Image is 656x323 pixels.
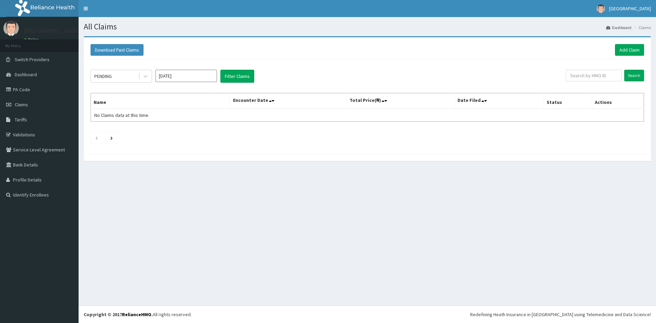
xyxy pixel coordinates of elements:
a: Online [24,37,40,42]
a: Next page [110,135,113,141]
input: Search [624,70,644,81]
th: Encounter Date [230,93,346,109]
th: Date Filed [454,93,544,109]
strong: Copyright © 2017 . [84,311,153,318]
p: [GEOGRAPHIC_DATA] [24,28,80,34]
footer: All rights reserved. [79,306,656,323]
span: No Claims data at this time. [94,112,149,118]
a: RelianceHMO [122,311,151,318]
th: Actions [592,93,644,109]
img: User Image [597,4,605,13]
a: Add Claim [615,44,644,56]
img: User Image [3,21,19,36]
span: Dashboard [15,71,37,78]
a: Previous page [95,135,98,141]
span: [GEOGRAPHIC_DATA] [609,5,651,12]
input: Search by HMO ID [566,70,622,81]
span: Claims [15,102,28,108]
th: Total Price(₦) [346,93,454,109]
th: Name [91,93,230,109]
span: Tariffs [15,117,27,123]
button: Download Paid Claims [91,44,143,56]
th: Status [544,93,592,109]
div: Redefining Heath Insurance in [GEOGRAPHIC_DATA] using Telemedicine and Data Science! [470,311,651,318]
li: Claims [632,25,651,30]
h1: All Claims [84,22,651,31]
span: Switch Providers [15,56,50,63]
input: Select Month and Year [155,70,217,82]
a: Dashboard [606,25,631,30]
div: PENDING [94,73,112,80]
button: Filter Claims [220,70,254,83]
